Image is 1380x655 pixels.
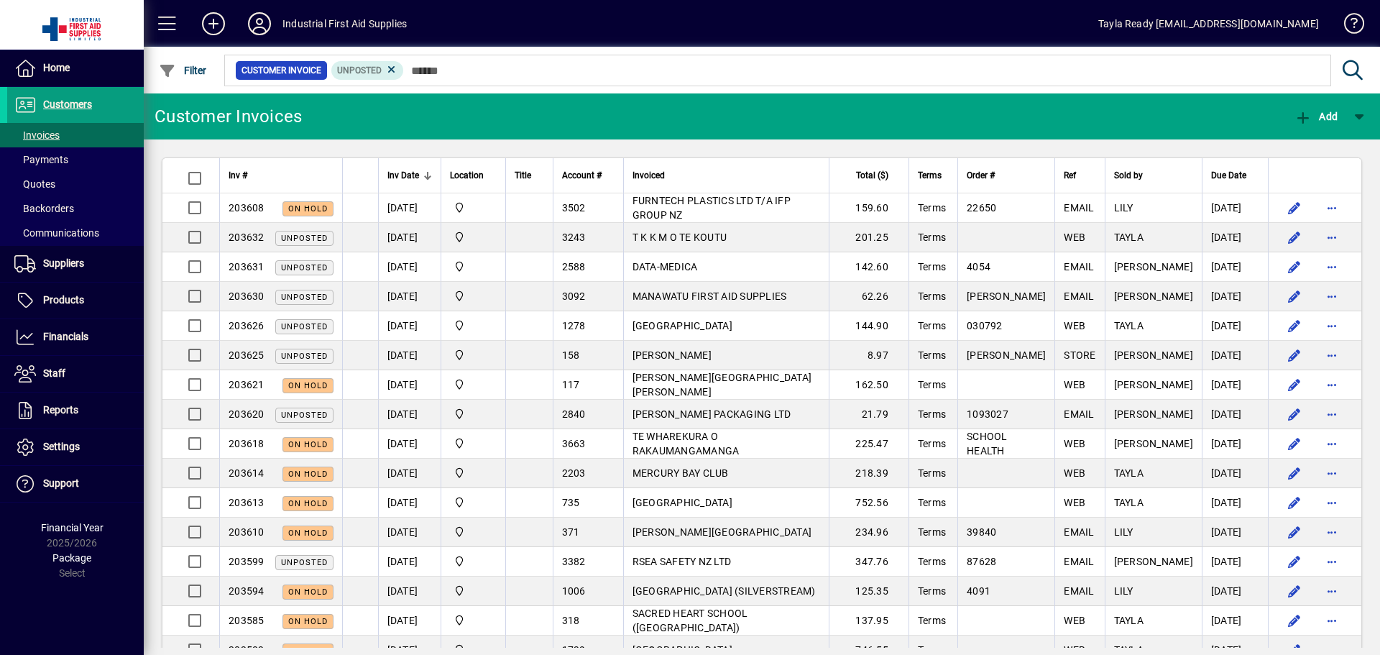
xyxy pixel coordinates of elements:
span: INDUSTRIAL FIRST AID SUPPLIES LTD [450,406,497,422]
span: INDUSTRIAL FIRST AID SUPPLIES LTD [450,288,497,304]
td: 142.60 [829,252,908,282]
span: 203630 [229,290,264,302]
span: Unposted [281,263,328,272]
td: 125.35 [829,577,908,606]
a: Financials [7,319,144,355]
span: On hold [288,204,328,214]
span: TAYLA [1114,232,1144,243]
a: Home [7,50,144,86]
span: Ref [1064,168,1076,183]
span: Terms [918,379,946,390]
span: [PERSON_NAME] [632,349,712,361]
div: Inv Date [387,168,432,183]
span: 203599 [229,556,264,567]
span: TAYLA [1114,615,1144,626]
span: INDUSTRIAL FIRST AID SUPPLIES LTD [450,318,497,334]
button: More options [1320,314,1343,337]
span: LILY [1114,526,1133,538]
span: WEB [1064,497,1085,508]
span: Terms [918,408,946,420]
td: [DATE] [1202,193,1268,223]
span: [PERSON_NAME][GEOGRAPHIC_DATA][PERSON_NAME] [632,372,812,398]
span: [PERSON_NAME][GEOGRAPHIC_DATA] [632,526,812,538]
span: DATA-MEDICA [632,261,698,272]
span: [GEOGRAPHIC_DATA] [632,320,732,331]
span: Unposted [281,352,328,361]
button: More options [1320,255,1343,278]
td: [DATE] [378,577,441,606]
td: [DATE] [1202,547,1268,577]
span: [PERSON_NAME] [1114,261,1193,272]
span: Order # [967,168,995,183]
span: [GEOGRAPHIC_DATA] (SILVERSTREAM) [632,585,816,597]
div: Industrial First Aid Supplies [282,12,407,35]
td: 201.25 [829,223,908,252]
td: 347.76 [829,547,908,577]
span: WEB [1064,615,1085,626]
span: 318 [562,615,580,626]
span: On hold [288,587,328,597]
span: 2840 [562,408,586,420]
td: 8.97 [829,341,908,370]
td: 21.79 [829,400,908,429]
span: SCHOOL HEALTH [967,431,1008,457]
td: [DATE] [378,370,441,400]
span: 371 [562,526,580,538]
span: TAYLA [1114,320,1144,331]
span: Terms [918,168,942,183]
span: 203594 [229,585,264,597]
span: TAYLA [1114,497,1144,508]
td: 159.60 [829,193,908,223]
span: 030792 [967,320,1003,331]
a: Staff [7,356,144,392]
td: [DATE] [1202,282,1268,311]
span: On hold [288,528,328,538]
span: EMAIL [1064,526,1094,538]
span: WEB [1064,438,1085,449]
span: Unposted [281,411,328,420]
button: More options [1320,344,1343,367]
td: [DATE] [1202,370,1268,400]
button: Edit [1283,255,1306,278]
span: Terms [918,349,946,361]
span: [PERSON_NAME] [1114,556,1193,567]
span: 3663 [562,438,586,449]
td: [DATE] [378,193,441,223]
span: Products [43,294,84,306]
span: WEB [1064,379,1085,390]
button: More options [1320,491,1343,514]
span: INDUSTRIAL FIRST AID SUPPLIES LTD [450,524,497,540]
td: [DATE] [1202,606,1268,636]
span: T K K M O TE KOUTU [632,232,727,243]
td: [DATE] [378,341,441,370]
div: Account # [562,168,615,183]
button: Edit [1283,285,1306,308]
span: INDUSTRIAL FIRST AID SUPPLIES LTD [450,613,497,628]
td: 225.47 [829,429,908,459]
span: Settings [43,441,80,452]
span: [PERSON_NAME] [1114,379,1193,390]
button: Add [190,11,236,37]
span: WEB [1064,467,1085,479]
span: STORE [1064,349,1095,361]
span: 203613 [229,497,264,508]
button: More options [1320,285,1343,308]
span: Terms [918,467,946,479]
span: 203625 [229,349,264,361]
span: [GEOGRAPHIC_DATA] [632,497,732,508]
span: Support [43,477,79,489]
span: 4054 [967,261,990,272]
span: 203618 [229,438,264,449]
td: 137.95 [829,606,908,636]
td: 218.39 [829,459,908,488]
span: LILY [1114,585,1133,597]
div: Tayla Ready [EMAIL_ADDRESS][DOMAIN_NAME] [1098,12,1319,35]
span: EMAIL [1064,290,1094,302]
div: Order # [967,168,1046,183]
span: Invoiced [632,168,665,183]
span: On hold [288,381,328,390]
span: SACRED HEART SCHOOL ([GEOGRAPHIC_DATA]) [632,608,748,633]
span: [PERSON_NAME] [1114,438,1193,449]
span: INDUSTRIAL FIRST AID SUPPLIES LTD [450,200,497,216]
span: Suppliers [43,257,84,269]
